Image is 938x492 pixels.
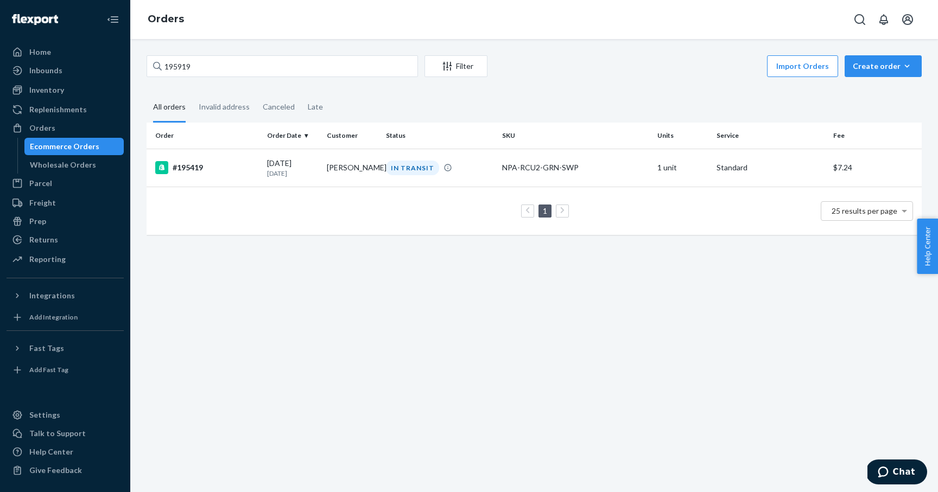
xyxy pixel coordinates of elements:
div: Give Feedback [29,465,82,476]
div: Add Integration [29,312,78,322]
p: [DATE] [267,169,318,178]
div: Integrations [29,290,75,301]
div: Settings [29,410,60,420]
th: Fee [829,123,922,149]
a: Wholesale Orders [24,156,124,174]
th: SKU [498,123,653,149]
div: Replenishments [29,104,87,115]
a: Prep [7,213,124,230]
div: Late [308,93,323,121]
a: Add Integration [7,309,124,326]
div: #195419 [155,161,258,174]
button: Give Feedback [7,462,124,479]
a: Parcel [7,175,124,192]
p: Standard [717,162,824,173]
a: Help Center [7,443,124,461]
div: All orders [153,93,186,123]
div: Create order [853,61,914,72]
span: 25 results per page [832,206,897,215]
button: Talk to Support [7,425,124,442]
div: Fast Tags [29,343,64,354]
button: Fast Tags [7,340,124,357]
div: Wholesale Orders [30,159,96,170]
a: Inventory [7,81,124,99]
a: Add Fast Tag [7,361,124,379]
button: Create order [845,55,922,77]
div: Inventory [29,85,64,95]
div: Canceled [263,93,295,121]
button: Filter [424,55,487,77]
div: Ecommerce Orders [30,141,99,152]
a: Orders [148,13,184,25]
a: Page 1 is your current page [541,206,549,215]
ol: breadcrumbs [139,4,193,35]
button: Open account menu [897,9,918,30]
button: Import Orders [767,55,838,77]
div: Home [29,47,51,57]
a: Reporting [7,251,124,268]
th: Status [382,123,498,149]
div: Customer [327,131,377,140]
th: Order Date [263,123,322,149]
div: Inbounds [29,65,62,76]
th: Units [653,123,713,149]
td: $7.24 [829,149,922,187]
div: Help Center [29,446,73,457]
div: Prep [29,216,46,227]
td: 1 unit [653,149,713,187]
div: Parcel [29,178,52,189]
a: Freight [7,194,124,212]
div: Add Fast Tag [29,365,68,374]
img: Flexport logo [12,14,58,25]
button: Help Center [917,219,938,274]
div: Invalid address [199,93,250,121]
button: Open notifications [873,9,895,30]
div: [DATE] [267,158,318,178]
div: Reporting [29,254,66,265]
div: NPA-RCU2-GRN-SWP [502,162,649,173]
a: Settings [7,406,124,424]
td: [PERSON_NAME] [322,149,382,187]
a: Home [7,43,124,61]
input: Search orders [147,55,418,77]
div: Filter [425,61,487,72]
button: Open Search Box [849,9,871,30]
th: Order [147,123,263,149]
button: Integrations [7,287,124,304]
div: Orders [29,123,55,133]
a: Returns [7,231,124,248]
div: Returns [29,234,58,245]
div: IN TRANSIT [386,161,439,175]
a: Ecommerce Orders [24,138,124,155]
div: Talk to Support [29,428,86,439]
a: Replenishments [7,101,124,118]
th: Service [712,123,828,149]
iframe: Opens a widget where you can chat to one of our agents [867,459,927,487]
a: Orders [7,119,124,137]
a: Inbounds [7,62,124,79]
div: Freight [29,197,56,208]
button: Close Navigation [102,9,124,30]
